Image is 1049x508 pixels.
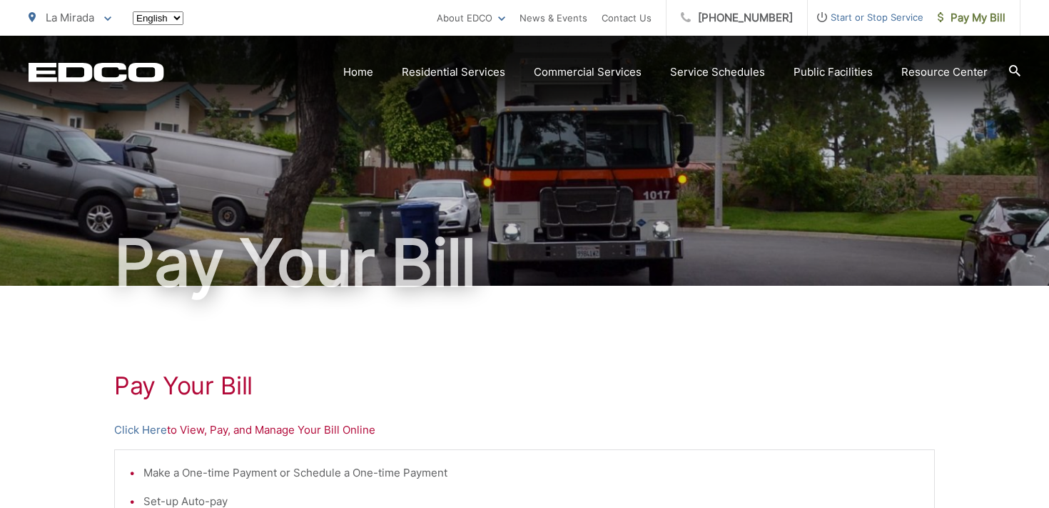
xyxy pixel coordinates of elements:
span: Pay My Bill [938,9,1005,26]
a: Contact Us [602,9,652,26]
span: La Mirada [46,11,94,24]
a: Public Facilities [794,64,873,81]
p: to View, Pay, and Manage Your Bill Online [114,422,935,439]
a: About EDCO [437,9,505,26]
select: Select a language [133,11,183,25]
a: Residential Services [402,64,505,81]
a: Home [343,64,373,81]
a: EDCD logo. Return to the homepage. [29,62,164,82]
h1: Pay Your Bill [29,227,1020,299]
a: News & Events [520,9,587,26]
li: Make a One-time Payment or Schedule a One-time Payment [143,464,920,482]
a: Resource Center [901,64,988,81]
h1: Pay Your Bill [114,372,935,400]
a: Click Here [114,422,167,439]
a: Service Schedules [670,64,765,81]
a: Commercial Services [534,64,642,81]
